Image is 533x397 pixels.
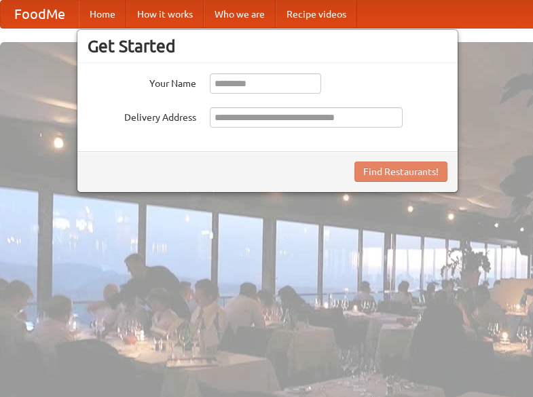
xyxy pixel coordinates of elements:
[354,162,447,182] button: Find Restaurants!
[1,1,79,28] a: FoodMe
[88,73,196,90] label: Your Name
[79,1,126,28] a: Home
[276,1,357,28] a: Recipe videos
[204,1,276,28] a: Who we are
[126,1,204,28] a: How it works
[88,107,196,124] label: Delivery Address
[88,36,447,56] h3: Get Started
